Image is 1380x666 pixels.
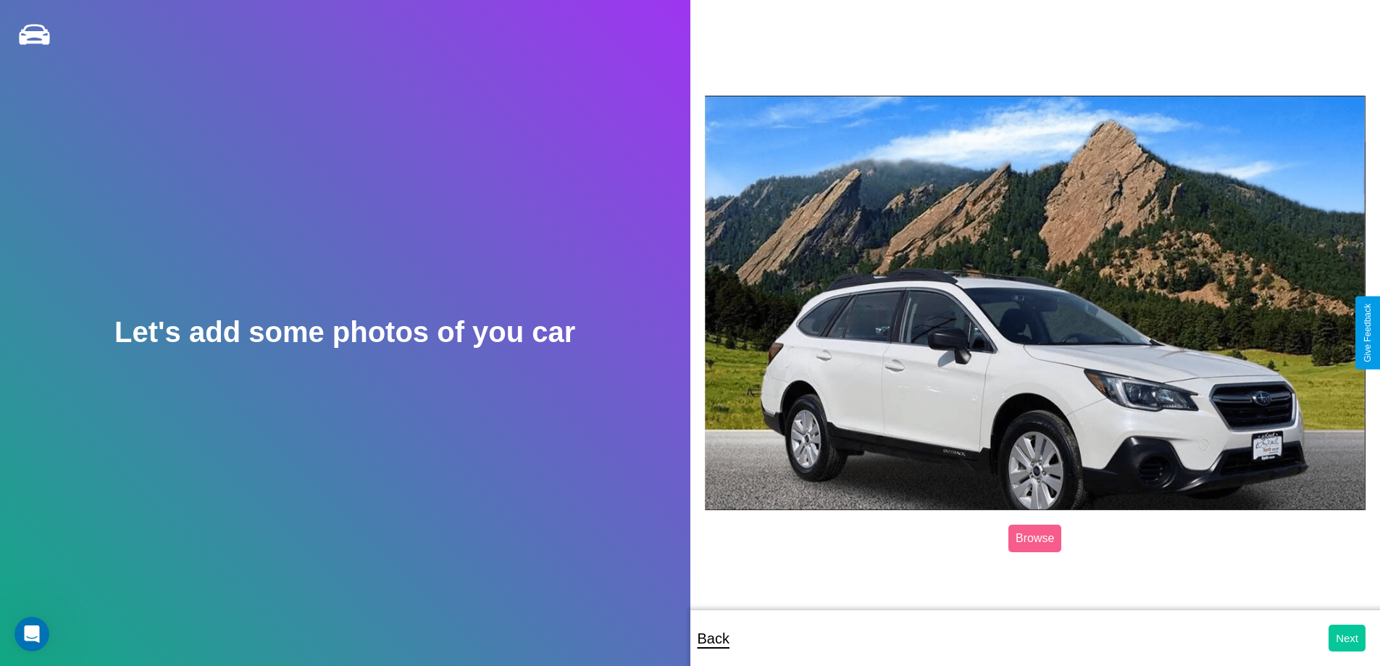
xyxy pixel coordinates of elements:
p: Back [698,625,729,652]
div: Give Feedback [1363,304,1373,362]
label: Browse [1008,525,1061,552]
iframe: Intercom live chat [14,617,49,652]
button: Next [1329,625,1366,652]
h2: Let's add some photos of you car [114,316,575,349]
img: posted [705,96,1366,510]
